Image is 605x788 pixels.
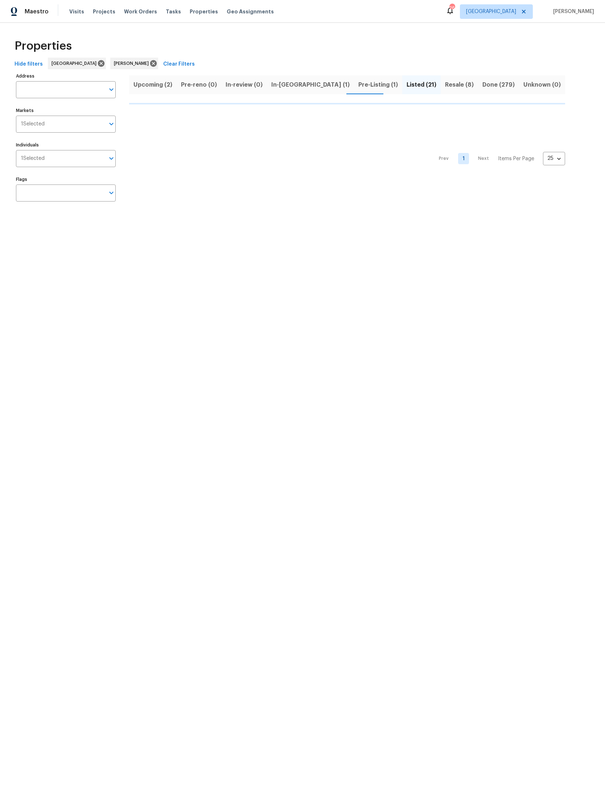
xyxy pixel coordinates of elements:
span: 1 Selected [21,121,45,127]
span: [PERSON_NAME] [114,60,152,67]
span: In-[GEOGRAPHIC_DATA] (1) [271,80,350,90]
nav: Pagination Navigation [432,109,565,209]
span: Pre-Listing (1) [358,80,398,90]
div: [GEOGRAPHIC_DATA] [48,58,106,69]
div: 25 [543,149,565,168]
span: Pre-reno (0) [181,80,217,90]
span: Tasks [166,9,181,14]
span: Upcoming (2) [133,80,172,90]
button: Open [106,188,116,198]
label: Flags [16,177,116,182]
label: Individuals [16,143,116,147]
span: 1 Selected [21,155,45,162]
button: Open [106,119,116,129]
span: Resale (8) [445,80,474,90]
button: Open [106,84,116,95]
span: Listed (21) [407,80,436,90]
a: Goto page 1 [458,153,469,164]
button: Open [106,153,116,163]
span: Clear Filters [163,60,195,69]
div: 26 [449,4,454,12]
span: Work Orders [124,8,157,15]
span: Geo Assignments [227,8,274,15]
span: Unknown (0) [523,80,561,90]
span: Properties [190,8,218,15]
label: Markets [16,108,116,113]
span: [GEOGRAPHIC_DATA] [466,8,516,15]
span: Visits [69,8,84,15]
span: Maestro [25,8,49,15]
label: Address [16,74,116,78]
span: Hide filters [15,60,43,69]
span: Projects [93,8,115,15]
span: Properties [15,42,72,50]
p: Items Per Page [498,155,534,162]
span: [GEOGRAPHIC_DATA] [52,60,99,67]
span: In-review (0) [226,80,263,90]
div: [PERSON_NAME] [110,58,158,69]
span: [PERSON_NAME] [550,8,594,15]
span: Done (279) [482,80,515,90]
button: Hide filters [12,58,46,71]
button: Clear Filters [160,58,198,71]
